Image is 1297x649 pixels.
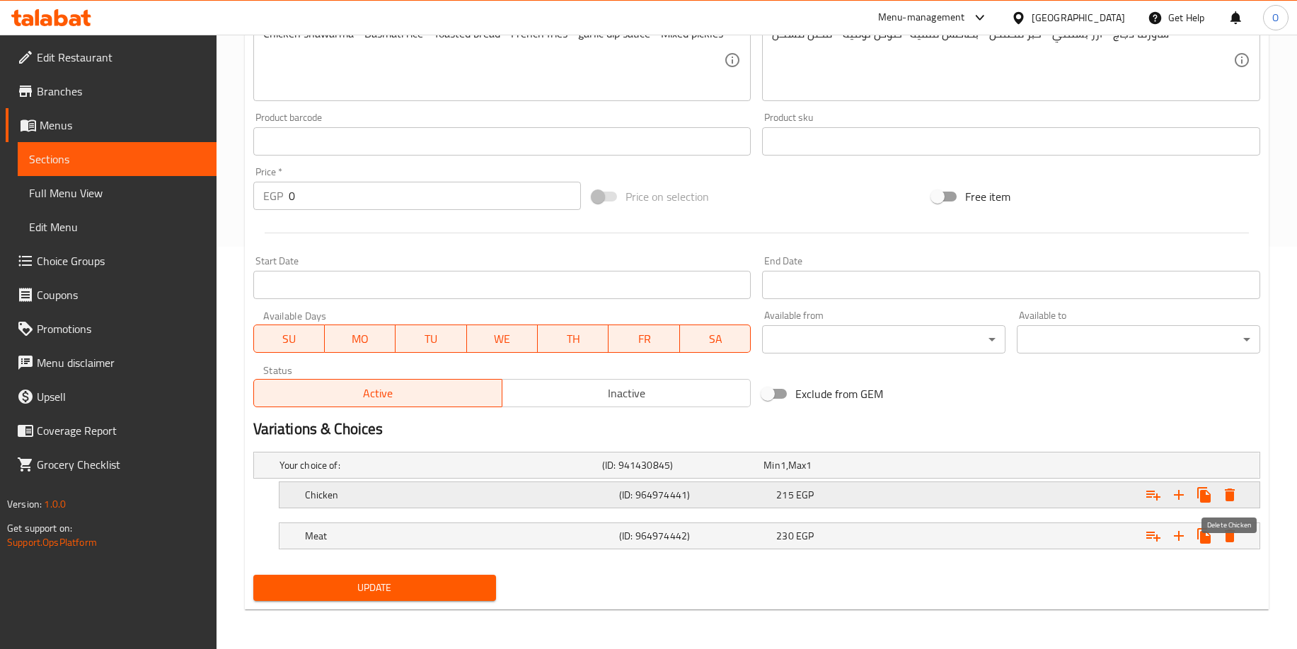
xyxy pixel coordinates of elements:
[37,49,205,66] span: Edit Restaurant
[7,495,42,513] span: Version:
[330,329,390,349] span: MO
[796,486,814,504] span: EGP
[40,117,205,134] span: Menus
[619,488,771,502] h5: (ID: 964974441)
[401,329,461,349] span: TU
[260,329,319,349] span: SU
[1017,325,1260,353] div: ​
[265,579,485,597] span: Update
[6,278,217,312] a: Coupons
[37,83,205,100] span: Branches
[680,324,751,353] button: SA
[289,182,582,210] input: Please enter price
[253,379,502,407] button: Active
[1192,523,1217,549] button: Clone new choice
[29,185,205,201] span: Full Menu View
[279,482,1259,508] div: Expand
[609,324,679,353] button: FR
[508,383,745,404] span: Inactive
[37,456,205,473] span: Grocery Checklist
[543,329,603,349] span: TH
[473,329,532,349] span: WE
[253,127,751,156] input: Please enter product barcode
[1166,482,1192,508] button: Add new choice
[37,320,205,337] span: Promotions
[263,27,725,94] textarea: Chicken shawarma - Basmati rice - Toasted bread - French fries - garlic dip sauce - Mixed pickles
[29,151,205,168] span: Sections
[762,325,1005,353] div: ​
[18,142,217,176] a: Sections
[263,187,283,204] p: EGP
[253,419,1260,440] h2: Variations & Choices
[253,324,325,353] button: SU
[279,458,596,472] h5: Your choice of:
[776,527,793,545] span: 230
[6,414,217,448] a: Coverage Report
[6,108,217,142] a: Menus
[965,188,1010,205] span: Free item
[795,385,883,402] span: Exclude from GEM
[1032,10,1125,25] div: [GEOGRAPHIC_DATA]
[538,324,609,353] button: TH
[502,379,751,407] button: Inactive
[37,354,205,371] span: Menu disclaimer
[7,533,97,551] a: Support.OpsPlatform
[305,488,613,502] h5: Chicken
[780,456,786,474] span: 1
[772,27,1233,94] textarea: شاورما دجاج - أرز بسمتي - خبز محمص - بطاطس مقليه -صوص ثوميه - مخلل مشكل
[7,519,72,537] span: Get support on:
[279,523,1259,549] div: Expand
[626,188,709,205] span: Price on selection
[1141,523,1166,549] button: Add choice group
[37,388,205,405] span: Upsell
[253,575,497,601] button: Update
[763,458,919,472] div: ,
[29,218,205,235] span: Edit Menu
[260,383,497,404] span: Active
[763,456,780,474] span: Min
[305,529,613,543] h5: Meat
[396,324,466,353] button: TU
[796,527,814,545] span: EGP
[254,452,1259,478] div: Expand
[1166,523,1192,549] button: Add new choice
[6,380,217,414] a: Upsell
[788,456,806,474] span: Max
[762,127,1260,156] input: Please enter product sku
[37,286,205,303] span: Coupons
[325,324,396,353] button: MO
[1217,523,1243,549] button: Delete Meat
[37,422,205,439] span: Coverage Report
[467,324,538,353] button: WE
[6,448,217,481] a: Grocery Checklist
[878,9,965,26] div: Menu-management
[18,176,217,210] a: Full Menu View
[619,529,771,543] h5: (ID: 964974442)
[602,458,758,472] h5: (ID: 941430845)
[44,495,66,513] span: 1.0.0
[686,329,745,349] span: SA
[776,486,793,504] span: 215
[37,252,205,269] span: Choice Groups
[6,74,217,108] a: Branches
[614,329,674,349] span: FR
[6,312,217,346] a: Promotions
[18,210,217,244] a: Edit Menu
[806,456,812,474] span: 1
[6,40,217,74] a: Edit Restaurant
[6,346,217,380] a: Menu disclaimer
[6,244,217,278] a: Choice Groups
[1272,10,1279,25] span: O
